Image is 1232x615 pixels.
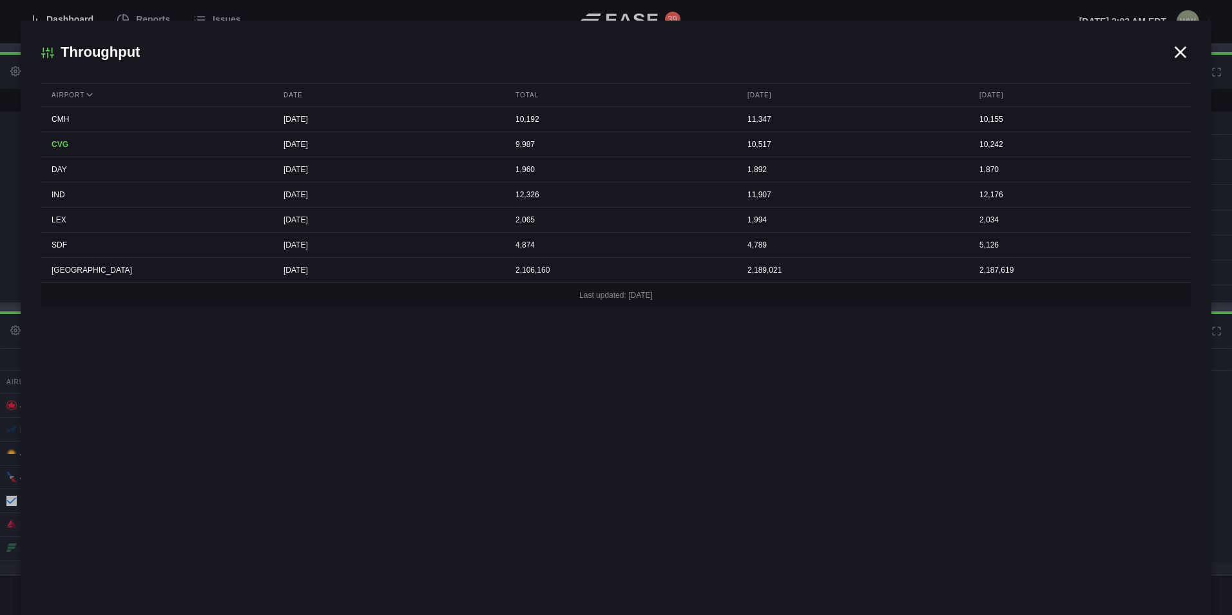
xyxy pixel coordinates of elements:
div: DAY [41,157,263,182]
div: 1,994 [737,208,959,232]
div: SDF [41,233,263,257]
span: CVG [52,140,68,149]
div: 4,789 [737,233,959,257]
div: 1,960 [505,157,727,182]
div: Last updated: [DATE] [41,283,1191,307]
div: 10,155 [969,107,1191,132]
div: [DATE] [273,182,495,207]
div: [DATE] [273,107,495,132]
div: 10,192 [505,107,727,132]
div: [DATE] [273,208,495,232]
div: [GEOGRAPHIC_DATA] [41,258,263,282]
div: 2,034 [969,208,1191,232]
div: [DATE] [273,157,495,182]
div: 4,874 [505,233,727,257]
div: 1,892 [737,157,959,182]
div: 2,065 [505,208,727,232]
div: 1,870 [969,157,1191,182]
div: 2,189,021 [737,258,959,282]
div: 5,126 [969,233,1191,257]
div: 10,517 [737,132,959,157]
h2: Throughput [41,41,1170,63]
div: [DATE] [737,84,959,106]
div: [DATE] [969,84,1191,106]
div: [DATE] [273,258,495,282]
div: 10,242 [969,132,1191,157]
div: 12,326 [505,182,727,207]
div: CMH [41,107,263,132]
div: [DATE] [273,233,495,257]
div: Total [505,84,727,106]
div: Airport [41,84,263,106]
div: Date [273,84,495,106]
div: 12,176 [969,182,1191,207]
div: IND [41,182,263,207]
div: 2,106,160 [505,258,727,282]
div: LEX [41,208,263,232]
div: [DATE] [273,132,495,157]
div: 11,347 [737,107,959,132]
div: 9,987 [505,132,727,157]
div: 11,907 [737,182,959,207]
div: 2,187,619 [969,258,1191,282]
